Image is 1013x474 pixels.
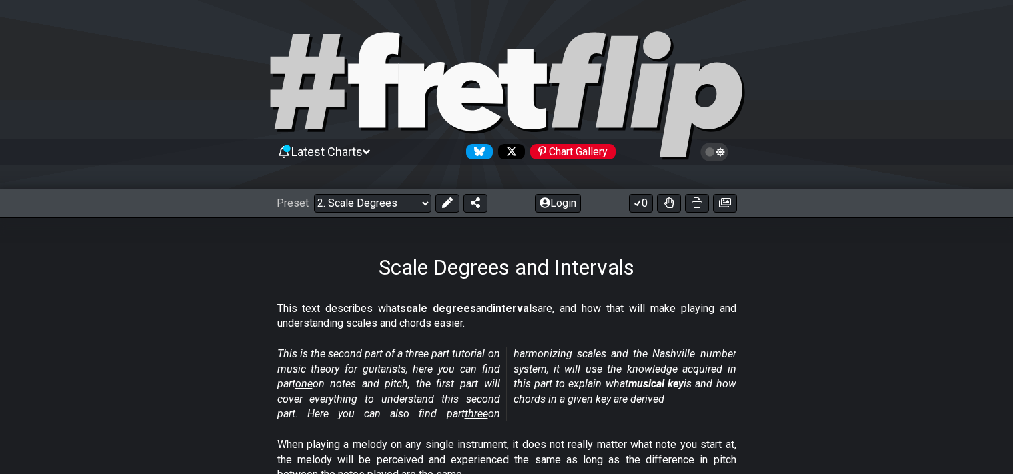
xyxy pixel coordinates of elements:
button: Toggle Dexterity for all fretkits [657,194,681,213]
em: This is the second part of a three part tutorial on music theory for guitarists, here you can fin... [277,347,736,420]
a: Follow #fretflip at X [493,144,525,159]
button: Print [685,194,709,213]
span: Preset [277,197,309,209]
span: three [465,407,488,420]
a: #fretflip at Pinterest [525,144,616,159]
h1: Scale Degrees and Intervals [379,255,634,280]
select: Preset [314,194,431,213]
strong: scale degrees [400,302,476,315]
button: 0 [629,194,653,213]
span: one [295,377,313,390]
button: Edit Preset [435,194,459,213]
button: Login [535,194,581,213]
button: Share Preset [463,194,487,213]
strong: intervals [493,302,538,315]
span: Latest Charts [291,145,363,159]
a: Follow #fretflip at Bluesky [461,144,493,159]
div: Chart Gallery [530,144,616,159]
p: This text describes what and are, and how that will make playing and understanding scales and cho... [277,301,736,331]
strong: musical key [628,377,684,390]
button: Create image [713,194,737,213]
span: Toggle light / dark theme [707,146,722,158]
